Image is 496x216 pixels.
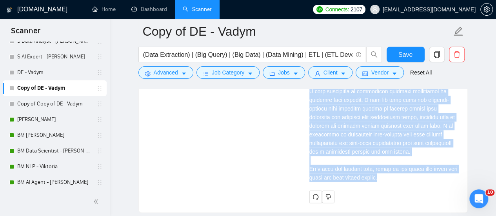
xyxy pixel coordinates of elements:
span: holder [96,85,103,91]
a: Reset All [410,68,432,77]
a: Copy of Copy of DE - Vadym [17,96,92,112]
img: upwork-logo.png [316,6,323,13]
span: idcard [362,71,368,76]
span: holder [96,69,103,76]
span: holder [96,54,103,60]
span: holder [96,101,103,107]
img: logo [7,4,12,16]
span: holder [96,116,103,123]
button: settingAdvancedcaret-down [138,66,193,79]
a: searchScanner [183,6,212,13]
button: Save [387,47,425,62]
span: holder [96,148,103,154]
input: Search Freelance Jobs... [143,50,352,60]
a: [PERSON_NAME] [17,112,92,127]
span: caret-down [181,71,187,76]
input: Scanner name... [143,22,452,41]
a: BM AI Agent - [PERSON_NAME] [17,174,92,190]
span: caret-down [293,71,298,76]
a: BM [PERSON_NAME] [17,127,92,143]
a: DE - Vadym [17,65,92,80]
button: setting [480,3,493,16]
span: caret-down [340,71,346,76]
span: Advanced [154,68,178,77]
a: BM Data Scientist - [PERSON_NAME] [17,143,92,159]
span: user [372,7,378,12]
span: redo [310,194,322,200]
button: userClientcaret-down [308,66,353,79]
span: holder [96,132,103,138]
a: homeHome [92,6,116,13]
button: delete [449,47,465,62]
button: barsJob Categorycaret-down [196,66,260,79]
span: search [367,51,382,58]
span: double-left [93,198,101,205]
span: Jobs [278,68,290,77]
span: edit [453,26,463,36]
button: redo [309,191,322,203]
a: Copy of DE - Vadym [17,80,92,96]
span: setting [145,71,151,76]
span: Save [398,50,412,60]
a: setting [480,6,493,13]
span: Client [323,68,338,77]
a: dashboardDashboard [131,6,167,13]
button: folderJobscaret-down [263,66,305,79]
span: caret-down [392,71,397,76]
span: holder [96,179,103,185]
a: BM NLP - Viktoria [17,159,92,174]
button: dislike [322,191,334,203]
a: S AI Expert - [PERSON_NAME] [17,49,92,65]
button: copy [429,47,445,62]
button: idcardVendorcaret-down [356,66,403,79]
iframe: Intercom live chat [469,189,488,208]
span: holder [96,163,103,170]
span: copy [429,51,444,58]
span: 10 [485,189,494,196]
span: dislike [325,194,331,200]
span: bars [203,71,209,76]
span: Scanner [5,25,47,42]
span: Connects: [325,5,349,14]
span: 2107 [351,5,362,14]
span: setting [481,6,492,13]
span: info-circle [356,52,361,57]
span: delete [449,51,464,58]
span: caret-down [247,71,253,76]
button: search [366,47,382,62]
span: folder [269,71,275,76]
span: Job Category [212,68,244,77]
span: Vendor [371,68,388,77]
span: user [315,71,320,76]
